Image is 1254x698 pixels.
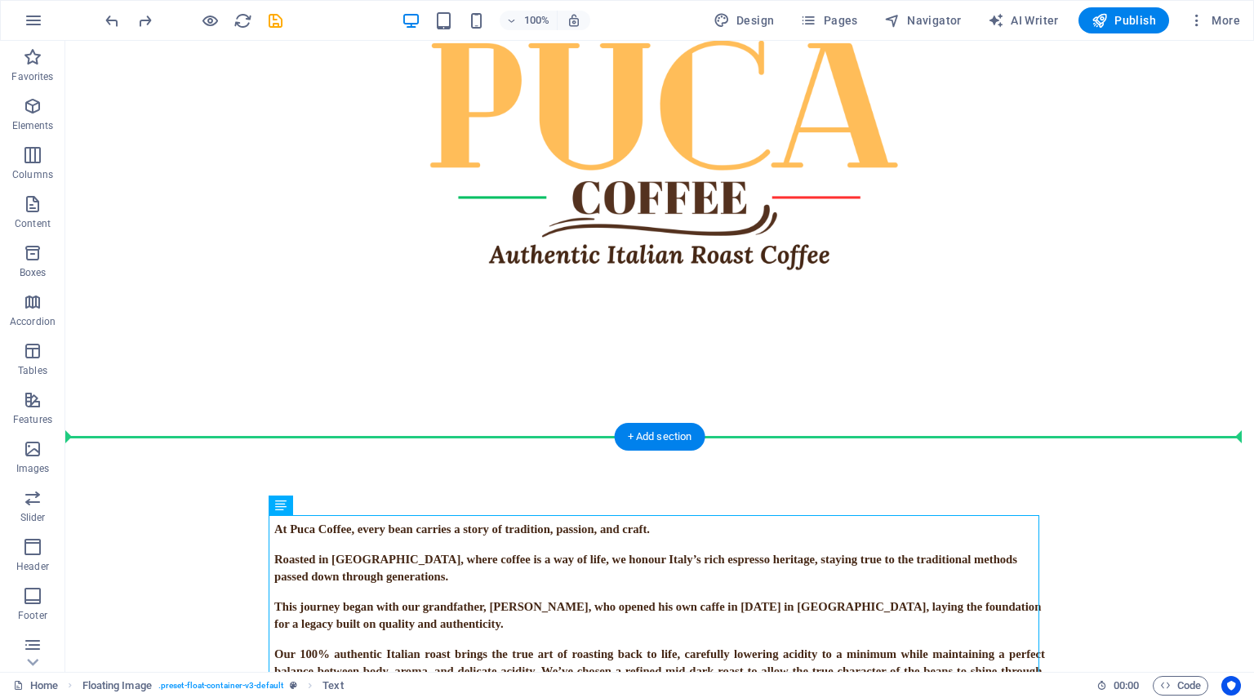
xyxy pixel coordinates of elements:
p: Images [16,462,50,475]
button: undo [102,11,122,30]
span: : [1125,679,1127,691]
div: + Add section [615,423,705,451]
span: Click to select. Double-click to edit [82,676,152,696]
button: Navigator [878,7,968,33]
i: Undo: Change image width (Ctrl+Z) [103,11,122,30]
span: Pages [800,12,857,29]
p: Accordion [10,315,56,328]
i: Reload page [233,11,252,30]
p: Features [13,413,52,426]
span: Navigator [884,12,962,29]
button: Usercentrics [1221,676,1241,696]
p: Content [15,217,51,230]
span: Design [714,12,775,29]
button: Publish [1078,7,1169,33]
button: reload [233,11,252,30]
div: Design (Ctrl+Alt+Y) [707,7,781,33]
button: save [265,11,285,30]
span: . preset-float-container-v3-default [158,676,283,696]
p: Tables [18,364,47,377]
button: AI Writer [981,7,1065,33]
nav: breadcrumb [82,676,344,696]
p: Footer [18,609,47,622]
button: More [1182,7,1247,33]
span: Publish [1092,12,1156,29]
i: On resize automatically adjust zoom level to fit chosen device. [567,13,581,28]
p: Header [16,560,49,573]
i: This element is a customizable preset [290,681,297,690]
span: 00 00 [1114,676,1139,696]
i: Save (Ctrl+S) [266,11,285,30]
h6: 100% [524,11,550,30]
h6: Session time [1096,676,1140,696]
button: Pages [794,7,864,33]
p: Elements [12,119,54,132]
a: Click to cancel selection. Double-click to open Pages [13,676,58,696]
button: Design [707,7,781,33]
button: 100% [500,11,558,30]
p: Favorites [11,70,53,83]
p: Columns [12,168,53,181]
span: Code [1160,676,1201,696]
i: Redo: Change transform (Ctrl+Y, ⌘+Y) [136,11,154,30]
span: Click to select. Double-click to edit [322,676,343,696]
span: More [1189,12,1240,29]
p: Slider [20,511,46,524]
button: redo [135,11,154,30]
p: Boxes [20,266,47,279]
span: AI Writer [988,12,1059,29]
button: Code [1153,676,1208,696]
